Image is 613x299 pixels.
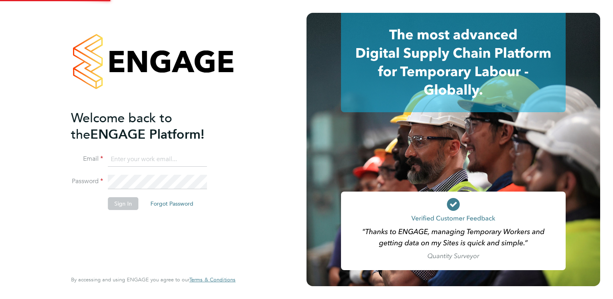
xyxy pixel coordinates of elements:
h2: ENGAGE Platform! [71,110,227,143]
span: By accessing and using ENGAGE you agree to our [71,276,235,283]
button: Forgot Password [144,197,200,210]
input: Enter your work email... [108,152,207,167]
span: Welcome back to the [71,110,172,142]
label: Email [71,155,103,163]
span: Terms & Conditions [189,276,235,283]
button: Sign In [108,197,138,210]
a: Terms & Conditions [189,277,235,283]
label: Password [71,177,103,186]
